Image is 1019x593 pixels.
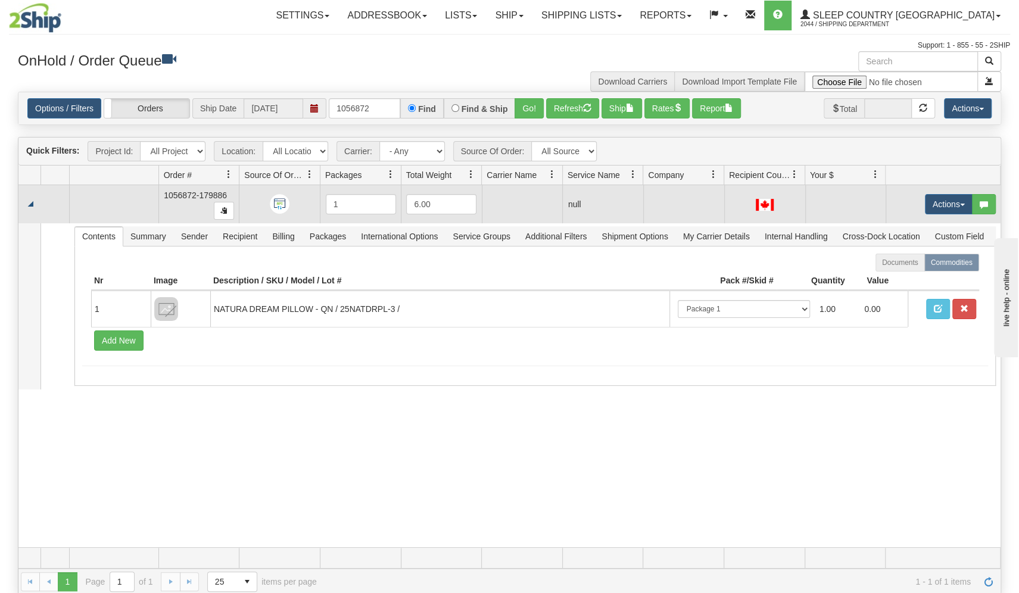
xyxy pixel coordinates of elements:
a: Shipping lists [532,1,631,30]
button: Rates [644,98,690,118]
span: Ship Date [192,98,244,118]
input: Page 1 [110,572,134,591]
span: Page of 1 [86,572,153,592]
button: Report [692,98,741,118]
a: Company filter column settings [703,164,724,185]
img: CA [756,199,774,211]
span: Service Groups [445,227,517,246]
span: Contents [75,227,123,246]
span: Page sizes drop down [207,572,257,592]
th: Pack #/Skid # [669,271,777,291]
div: Support: 1 - 855 - 55 - 2SHIP [9,40,1010,51]
span: My Carrier Details [676,227,757,246]
span: Additional Filters [518,227,594,246]
td: null [562,185,643,223]
iframe: chat widget [992,236,1018,357]
a: Collapse [23,196,38,211]
label: Documents [875,254,925,271]
a: Total Weight filter column settings [461,164,481,185]
span: 25 [215,576,230,588]
a: Settings [267,1,338,30]
div: live help - online [9,10,110,19]
span: Carrier Name [487,169,537,181]
button: Copy to clipboard [214,202,234,220]
a: Source Of Order filter column settings [300,164,320,185]
a: Carrier Name filter column settings [542,164,562,185]
a: Options / Filters [27,98,101,118]
a: Recipient Country filter column settings [784,164,805,185]
button: Add New [94,330,144,351]
span: Service Name [568,169,620,181]
h3: OnHold / Order Queue [18,51,501,68]
a: Ship [486,1,532,30]
img: 8DAB37Fk3hKpn3AAAAAElFTkSuQmCC [154,297,178,321]
span: select [238,572,257,591]
a: Download Carriers [598,77,667,86]
a: Refresh [979,572,998,591]
span: Location: [214,141,263,161]
label: Commodities [924,254,979,271]
span: Recipient [216,227,264,246]
span: items per page [207,572,317,592]
span: Source Of Order [244,169,305,181]
button: Go! [515,98,544,118]
td: 0.00 [859,295,905,323]
span: Total Weight [406,169,452,181]
span: Cross-Dock Location [836,227,927,246]
th: Value [848,271,908,291]
a: Your $ filter column settings [865,164,885,185]
a: Sleep Country [GEOGRAPHIC_DATA] 2044 / Shipping department [791,1,1009,30]
th: Quantity [777,271,848,291]
label: Find [418,105,436,113]
span: International Options [354,227,445,246]
span: Recipient Country [729,169,790,181]
th: Description / SKU / Model / Lot # [210,271,669,291]
span: Sender [174,227,215,246]
span: Billing [265,227,301,246]
a: Download Import Template File [682,77,797,86]
span: Page 1 [58,572,77,591]
th: Image [151,271,210,291]
a: Order # filter column settings [219,164,239,185]
label: Quick Filters: [26,145,79,157]
td: NATURA DREAM PILLOW - QN / 25NATDRPL-3 / [210,291,669,327]
input: Import [805,71,978,92]
span: Order # [164,169,192,181]
a: Packages filter column settings [381,164,401,185]
span: Packages [325,169,362,181]
td: 1 [91,291,151,327]
th: Nr [91,271,151,291]
img: logo2044.jpg [9,3,61,33]
input: Order # [329,98,400,118]
button: Actions [925,194,973,214]
span: 2044 / Shipping department [800,18,890,30]
span: Custom Field [928,227,991,246]
a: Lists [436,1,486,30]
span: Sleep Country [GEOGRAPHIC_DATA] [810,10,995,20]
span: Summary [123,227,173,246]
label: Find & Ship [462,105,508,113]
img: API [270,194,289,214]
span: Total [824,98,865,118]
span: Company [648,169,684,181]
span: Project Id: [88,141,140,161]
span: Carrier: [336,141,379,161]
span: Your $ [810,169,834,181]
a: Reports [631,1,700,30]
span: 1 - 1 of 1 items [334,577,971,586]
span: 1056872-179886 [164,191,227,200]
label: Orders [104,99,189,118]
a: Addressbook [338,1,436,30]
span: Internal Handling [758,227,835,246]
span: Packages [303,227,353,246]
td: 1.00 [815,295,860,323]
a: Service Name filter column settings [622,164,643,185]
span: Shipment Options [594,227,675,246]
div: grid toolbar [18,138,1001,166]
span: Source Of Order: [453,141,532,161]
button: Actions [944,98,992,118]
input: Search [858,51,978,71]
button: Refresh [546,98,599,118]
button: Search [977,51,1001,71]
button: Ship [602,98,642,118]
